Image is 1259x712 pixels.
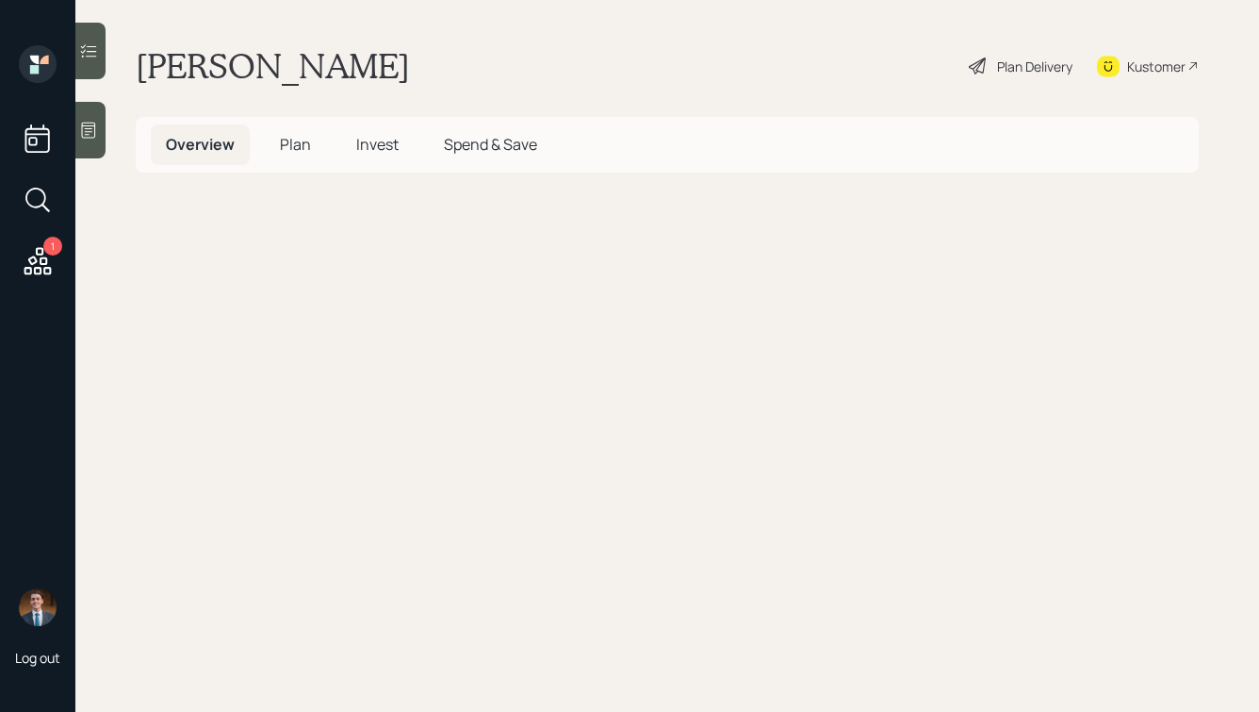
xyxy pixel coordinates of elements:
span: Invest [356,134,399,155]
h1: [PERSON_NAME] [136,45,410,87]
div: 1 [43,237,62,256]
div: Log out [15,649,60,667]
span: Plan [280,134,311,155]
div: Plan Delivery [997,57,1072,76]
div: Kustomer [1127,57,1185,76]
span: Spend & Save [444,134,537,155]
span: Overview [166,134,235,155]
img: hunter_neumayer.jpg [19,588,57,626]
